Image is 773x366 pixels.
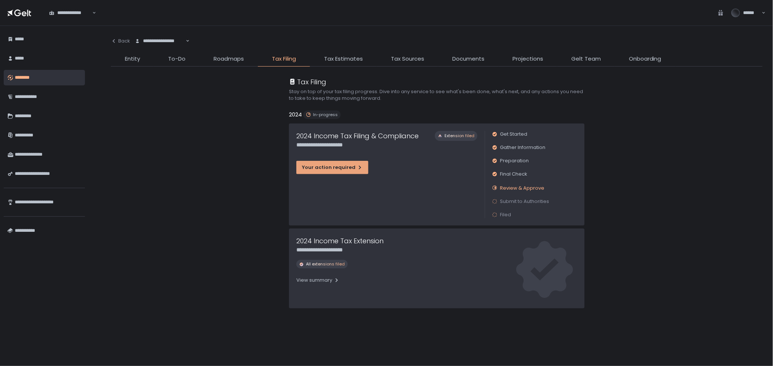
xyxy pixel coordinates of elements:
[130,33,190,49] div: Search for option
[629,55,661,63] span: Onboarding
[91,9,92,17] input: Search for option
[500,131,527,138] span: Get Started
[445,133,474,139] span: Extension filed
[296,277,340,284] div: View summary
[571,55,601,63] span: Gelt Team
[111,33,130,49] button: Back
[296,274,340,286] button: View summary
[289,88,585,102] h2: Stay on top of your tax filing progress. Dive into any service to see what's been done, what's ne...
[500,184,544,192] span: Review & Approve
[452,55,484,63] span: Documents
[125,55,140,63] span: Entity
[500,198,549,205] span: Submit to Authorities
[168,55,185,63] span: To-Do
[513,55,543,63] span: Projections
[391,55,424,63] span: Tax Sources
[500,171,527,177] span: Final Check
[214,55,244,63] span: Roadmaps
[306,261,345,267] span: All extensions filed
[272,55,296,63] span: Tax Filing
[313,112,338,118] span: In-progress
[302,164,363,171] div: Your action required
[289,111,302,119] h2: 2024
[44,5,96,20] div: Search for option
[296,236,384,246] h1: 2024 Income Tax Extension
[296,161,368,174] button: Your action required
[324,55,363,63] span: Tax Estimates
[500,211,511,218] span: Filed
[289,77,326,87] div: Tax Filing
[500,144,545,151] span: Gather Information
[111,38,130,44] div: Back
[296,131,419,141] h1: 2024 Income Tax Filing & Compliance
[500,157,529,164] span: Preparation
